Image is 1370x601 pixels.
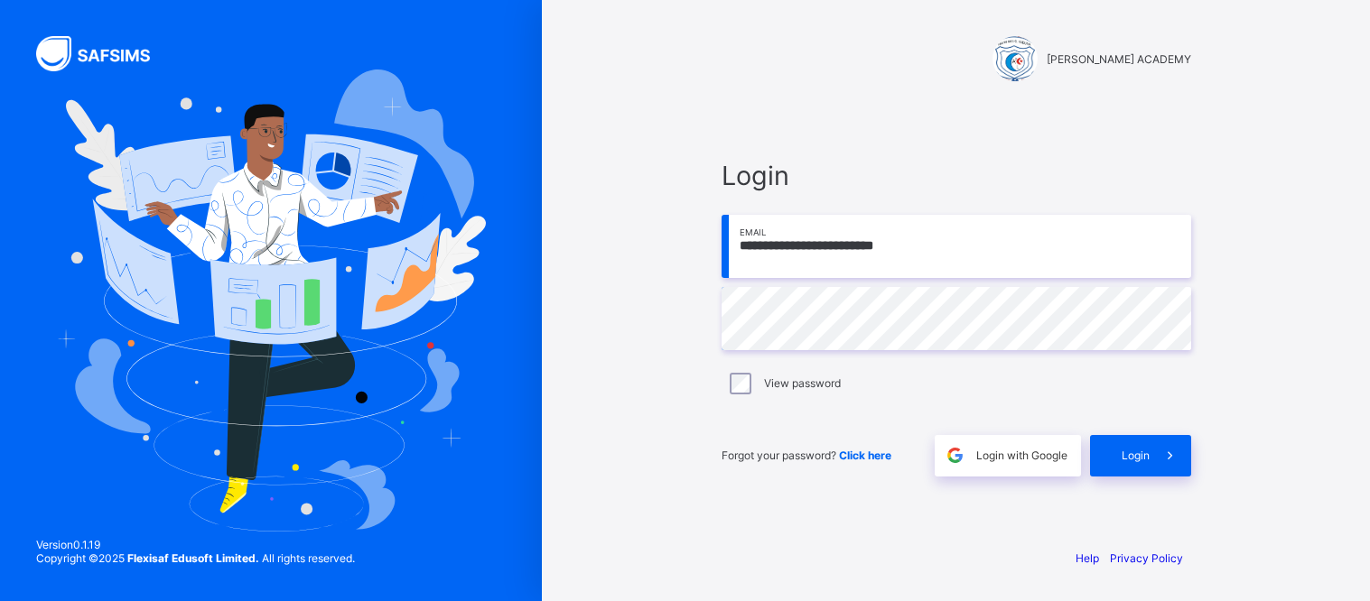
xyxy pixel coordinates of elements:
span: Login [1122,448,1150,462]
a: Help [1076,551,1099,565]
span: Forgot your password? [722,448,891,462]
span: Login with Google [976,448,1067,462]
strong: Flexisaf Edusoft Limited. [127,551,259,565]
span: Login [722,160,1191,191]
a: Privacy Policy [1110,551,1183,565]
span: Copyright © 2025 All rights reserved. [36,551,355,565]
img: Hero Image [56,69,486,532]
img: google.396cfc9801f0270233282035f929180a.svg [945,445,965,466]
img: SAFSIMS Logo [36,36,172,71]
span: [PERSON_NAME] ACADEMY [1047,52,1191,66]
label: View password [764,376,841,390]
span: Version 0.1.19 [36,538,355,551]
a: Click here [839,448,891,462]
